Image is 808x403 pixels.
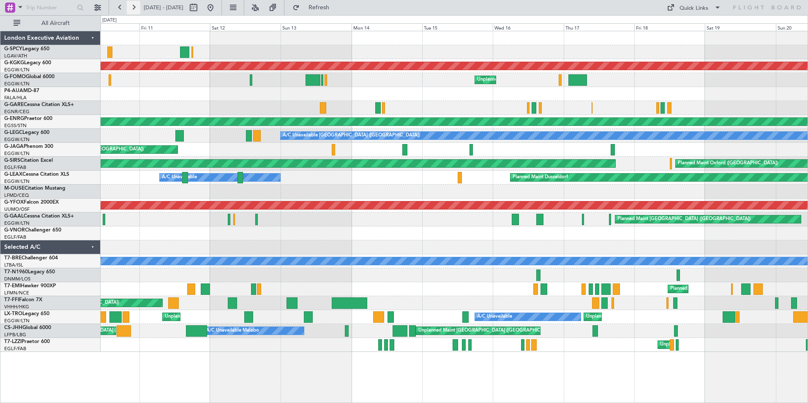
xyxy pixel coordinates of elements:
div: Unplanned Maint [US_STATE] ([GEOGRAPHIC_DATA]) [477,74,592,86]
a: LTBA/ISL [4,262,23,268]
div: Quick Links [680,4,708,13]
a: LFMN/NCE [4,290,29,296]
a: EGLF/FAB [4,346,26,352]
a: G-YFOXFalcon 2000EX [4,200,59,205]
a: T7-BREChallenger 604 [4,256,58,261]
div: Tue 15 [422,23,493,31]
a: G-FOMOGlobal 6000 [4,74,55,79]
button: Quick Links [663,1,725,14]
a: T7-EMIHawker 900XP [4,283,56,289]
a: G-JAGAPhenom 300 [4,144,53,149]
span: LX-TRO [4,311,22,316]
span: M-OUSE [4,186,25,191]
span: T7-LZZI [4,339,22,344]
div: Unplanned Maint [GEOGRAPHIC_DATA] ([GEOGRAPHIC_DATA]) [418,324,557,337]
a: CS-JHHGlobal 6000 [4,325,51,330]
a: LX-TROLegacy 650 [4,311,49,316]
a: UUMO/OSF [4,206,30,212]
span: G-SIRS [4,158,20,163]
div: Fri 18 [634,23,705,31]
a: EGGW/LTN [4,150,30,157]
a: G-VNORChallenger 650 [4,228,61,233]
a: G-GARECessna Citation XLS+ [4,102,74,107]
span: G-GARE [4,102,24,107]
div: Planned Maint Dusseldorf [513,171,568,184]
a: T7-FFIFalcon 7X [4,297,42,302]
a: P4-AUAMD-87 [4,88,39,93]
a: M-OUSECitation Mustang [4,186,66,191]
a: DNMM/LOS [4,276,30,282]
div: Thu 10 [68,23,139,31]
a: EGGW/LTN [4,136,30,143]
input: Trip Number [26,1,74,14]
a: G-LEGCLegacy 600 [4,130,49,135]
span: G-SPCY [4,46,22,52]
span: G-GAAL [4,214,24,219]
div: Wed 16 [493,23,563,31]
span: P4-AUA [4,88,23,93]
span: G-YFOX [4,200,24,205]
div: A/C Unavailable Malabo [206,324,259,337]
span: T7-FFI [4,297,19,302]
div: Unplanned Maint Dusseldorf [586,310,647,323]
a: G-KGKGLegacy 600 [4,60,51,65]
a: EGSS/STN [4,123,27,129]
a: T7-N1960Legacy 650 [4,270,55,275]
button: Refresh [289,1,339,14]
div: Thu 17 [564,23,634,31]
div: Fri 11 [139,23,210,31]
a: G-GAALCessna Citation XLS+ [4,214,74,219]
a: G-LEAXCessna Citation XLS [4,172,69,177]
div: Planned Maint [PERSON_NAME] [670,283,741,295]
span: G-FOMO [4,74,26,79]
div: A/C Unavailable [162,171,197,184]
a: G-SIRSCitation Excel [4,158,53,163]
div: A/C Unavailable [477,310,512,323]
a: LFPB/LBG [4,332,26,338]
a: LGAV/ATH [4,53,27,59]
a: FALA/HLA [4,95,27,101]
div: Unplanned Maint [GEOGRAPHIC_DATA] ([GEOGRAPHIC_DATA]) [165,310,304,323]
a: EGLF/FAB [4,164,26,171]
span: CS-JHH [4,325,22,330]
div: Unplanned Maint [GEOGRAPHIC_DATA] ([GEOGRAPHIC_DATA]) [660,338,799,351]
span: G-LEAX [4,172,22,177]
a: VHHH/HKG [4,304,29,310]
a: EGGW/LTN [4,220,30,226]
a: EGGW/LTN [4,81,30,87]
a: LFMD/CEQ [4,192,29,199]
a: EGGW/LTN [4,178,30,185]
span: [DATE] - [DATE] [144,4,183,11]
a: G-ENRGPraetor 600 [4,116,52,121]
span: T7-BRE [4,256,22,261]
a: EGGW/LTN [4,67,30,73]
div: [DATE] [102,17,117,24]
span: T7-N1960 [4,270,28,275]
div: Sat 19 [705,23,775,31]
span: G-ENRG [4,116,24,121]
button: All Aircraft [9,16,92,30]
div: Sat 12 [210,23,281,31]
span: G-LEGC [4,130,22,135]
div: Mon 14 [352,23,422,31]
div: Sun 13 [281,23,351,31]
span: T7-EMI [4,283,21,289]
div: Planned Maint Oxford ([GEOGRAPHIC_DATA]) [678,157,778,170]
span: Refresh [301,5,337,11]
span: G-KGKG [4,60,24,65]
a: EGGW/LTN [4,318,30,324]
div: A/C Unavailable [GEOGRAPHIC_DATA] ([GEOGRAPHIC_DATA]) [283,129,420,142]
span: G-VNOR [4,228,25,233]
div: Planned Maint [GEOGRAPHIC_DATA] ([GEOGRAPHIC_DATA]) [617,213,751,226]
a: EGNR/CEG [4,109,30,115]
span: All Aircraft [22,20,89,26]
a: T7-LZZIPraetor 600 [4,339,50,344]
a: EGLF/FAB [4,234,26,240]
a: G-SPCYLegacy 650 [4,46,49,52]
span: G-JAGA [4,144,24,149]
